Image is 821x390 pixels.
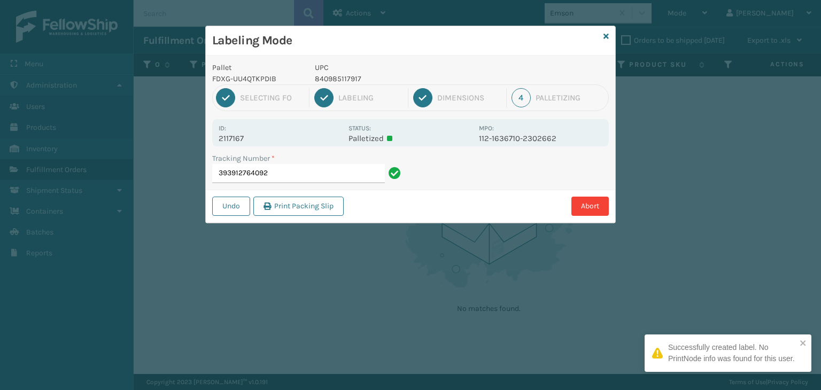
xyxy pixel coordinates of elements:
label: Id: [219,124,226,132]
p: FDXG-UU4QTKPDIB [212,73,302,84]
button: Print Packing Slip [253,197,344,216]
label: Tracking Number [212,153,275,164]
p: 112-1636710-2302662 [479,134,602,143]
div: Successfully created label. No PrintNode info was found for this user. [668,342,796,364]
div: Palletizing [536,93,605,103]
div: Labeling [338,93,402,103]
p: Pallet [212,62,302,73]
label: MPO: [479,124,494,132]
div: 2 [314,88,334,107]
p: UPC [315,62,473,73]
div: 3 [413,88,432,107]
div: 1 [216,88,235,107]
p: 2117167 [219,134,342,143]
button: Abort [571,197,609,216]
button: Undo [212,197,250,216]
p: 840985117917 [315,73,473,84]
h3: Labeling Mode [212,33,599,49]
div: 4 [512,88,531,107]
p: Palletized [348,134,472,143]
button: close [800,339,807,349]
div: Selecting FO [240,93,304,103]
div: Dimensions [437,93,501,103]
label: Status: [348,124,371,132]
